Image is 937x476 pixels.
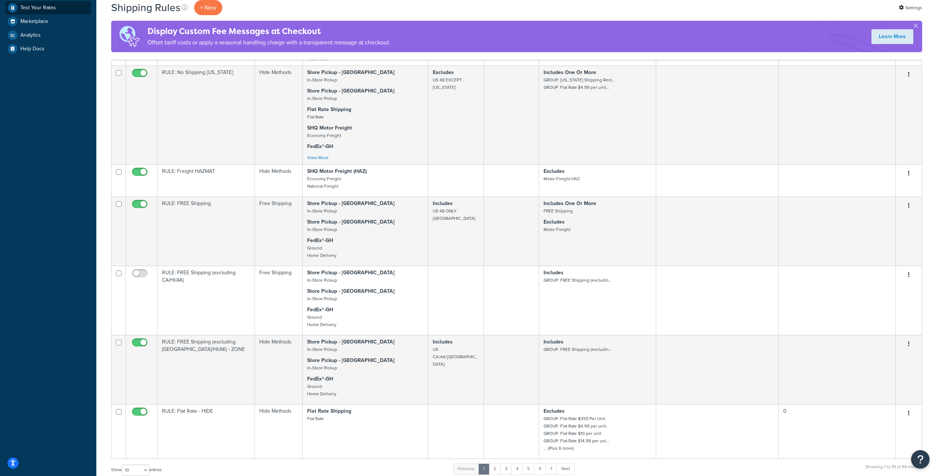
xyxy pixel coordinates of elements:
td: Hide Methods [255,335,303,404]
strong: Store Pickup - [GEOGRAPHIC_DATA] [307,200,395,207]
td: Free Shipping [255,197,303,266]
strong: FedEx®-GH [307,375,333,383]
small: In-Store Pickup [307,346,337,353]
strong: Includes [544,269,564,276]
small: In-Store Pickup [307,226,337,233]
td: 0 [779,404,896,459]
td: Hide Methods [255,164,303,197]
strong: Store Pickup - [GEOGRAPHIC_DATA] [307,87,395,95]
a: Analytics [6,29,91,42]
a: Help Docs [6,42,91,56]
small: Economy Freight National Freight [307,175,341,190]
strong: Store Pickup - [GEOGRAPHIC_DATA] [307,287,395,295]
td: RULE: FREE Shipping (excluding [GEOGRAPHIC_DATA]/HI/AK) - ZONE [157,335,255,404]
strong: Includes [544,338,564,346]
a: 1 [478,463,489,475]
strong: Store Pickup - [GEOGRAPHIC_DATA] [307,218,395,226]
small: Economy Freight [307,132,341,139]
span: Help Docs [20,46,44,52]
strong: Includes One Or More [544,68,596,76]
small: FREE Shipping [544,208,573,214]
small: GROUP: Flat Rate $350 Per Unit GROUP: Flat Rate $4.99 per unit... GROUP: Flat Rate $10 per unit G... [544,415,609,452]
small: Motor Freight HAZ [544,175,580,182]
td: RULE: FREE Shipping (excluding CA/HI/AK) [157,266,255,335]
td: Hide Methods [255,66,303,164]
strong: Includes [433,338,453,346]
a: Next [556,463,575,475]
small: GROUP: FREE Shipping (excludin... [544,277,612,284]
strong: SHQ Motor Freight [307,124,352,132]
small: In-Store Pickup [307,77,337,83]
strong: Store Pickup - [GEOGRAPHIC_DATA] [307,68,395,76]
strong: FedEx®-GH [307,143,333,150]
strong: Excludes [544,167,565,175]
a: Marketplace [6,15,91,28]
a: View More [307,154,329,161]
strong: Store Pickup - [GEOGRAPHIC_DATA] [307,269,395,276]
td: RULE: FREE Shipping [157,197,255,266]
strong: Includes [433,200,453,207]
small: Motor Freight [544,226,570,233]
strong: Excludes [433,68,454,76]
p: Offset tariff costs or apply a seasonal handling charge with a transparent message at checkout. [147,37,391,48]
small: US CA/AK/[GEOGRAPHIC_DATA] [433,346,478,368]
strong: SHQ Motor Freight (HAZ) [307,167,367,175]
td: Free Shipping [255,266,303,335]
small: In-Store Pickup [307,295,337,302]
a: 5 [522,463,535,475]
span: Analytics [20,32,41,38]
strong: Includes One Or More [544,200,596,207]
strong: Excludes [544,407,565,415]
strong: Store Pickup - [GEOGRAPHIC_DATA] [307,338,395,346]
small: US 48 ONLY [GEOGRAPHIC_DATA] [433,208,475,222]
a: 2 [489,463,501,475]
small: Flat Rate [307,114,324,120]
strong: FedEx®-GH [307,306,333,314]
a: 7 [545,463,557,475]
label: Show entries [111,465,162,476]
small: Ground Home Delivery [307,245,336,259]
strong: Flat Rate Shipping [307,105,351,113]
select: Showentries [122,465,149,476]
small: GROUP: [US_STATE] Shipping Rest... GROUP: Flat Rate $4.99 per unit... [544,77,615,91]
a: Learn More [871,29,913,44]
td: RULE: Flat Rate - HIDE [157,404,255,459]
strong: FedEx®-GH [307,237,333,244]
small: In-Store Pickup [307,208,337,214]
a: 3 [500,463,512,475]
small: Ground Home Delivery [307,314,336,328]
small: GROUP: FREE Shipping (excludin... [544,346,612,353]
small: In-Store Pickup [307,95,337,102]
small: In-Store Pickup [307,365,337,371]
a: Settings [899,3,922,13]
td: RULE: Freight HAZMAT [157,164,255,197]
button: Open Resource Center [911,450,930,469]
h1: Shipping Rules [111,0,180,15]
a: Test Your Rates [6,1,91,14]
img: duties-banner-06bc72dcb5fe05cb3f9472aba00be2ae8eb53ab6f0d8bb03d382ba314ac3c341.png [111,21,147,52]
small: Ground Home Delivery [307,383,336,397]
td: Hide Methods [255,404,303,459]
td: RULE: No Shipping [US_STATE] [157,66,255,164]
a: 6 [534,463,546,475]
small: US 48 EXCEPT [US_STATE] [433,77,462,91]
strong: Excludes [544,218,565,226]
strong: Store Pickup - [GEOGRAPHIC_DATA] [307,356,395,364]
a: 4 [511,463,523,475]
small: In-Store Pickup [307,277,337,284]
span: Test Your Rates [20,5,56,11]
span: Marketplace [20,19,48,25]
small: Flat Rate [307,415,324,422]
strong: Flat Rate Shipping [307,407,351,415]
a: Previous [453,463,479,475]
h4: Display Custom Fee Messages at Checkout [147,25,391,37]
